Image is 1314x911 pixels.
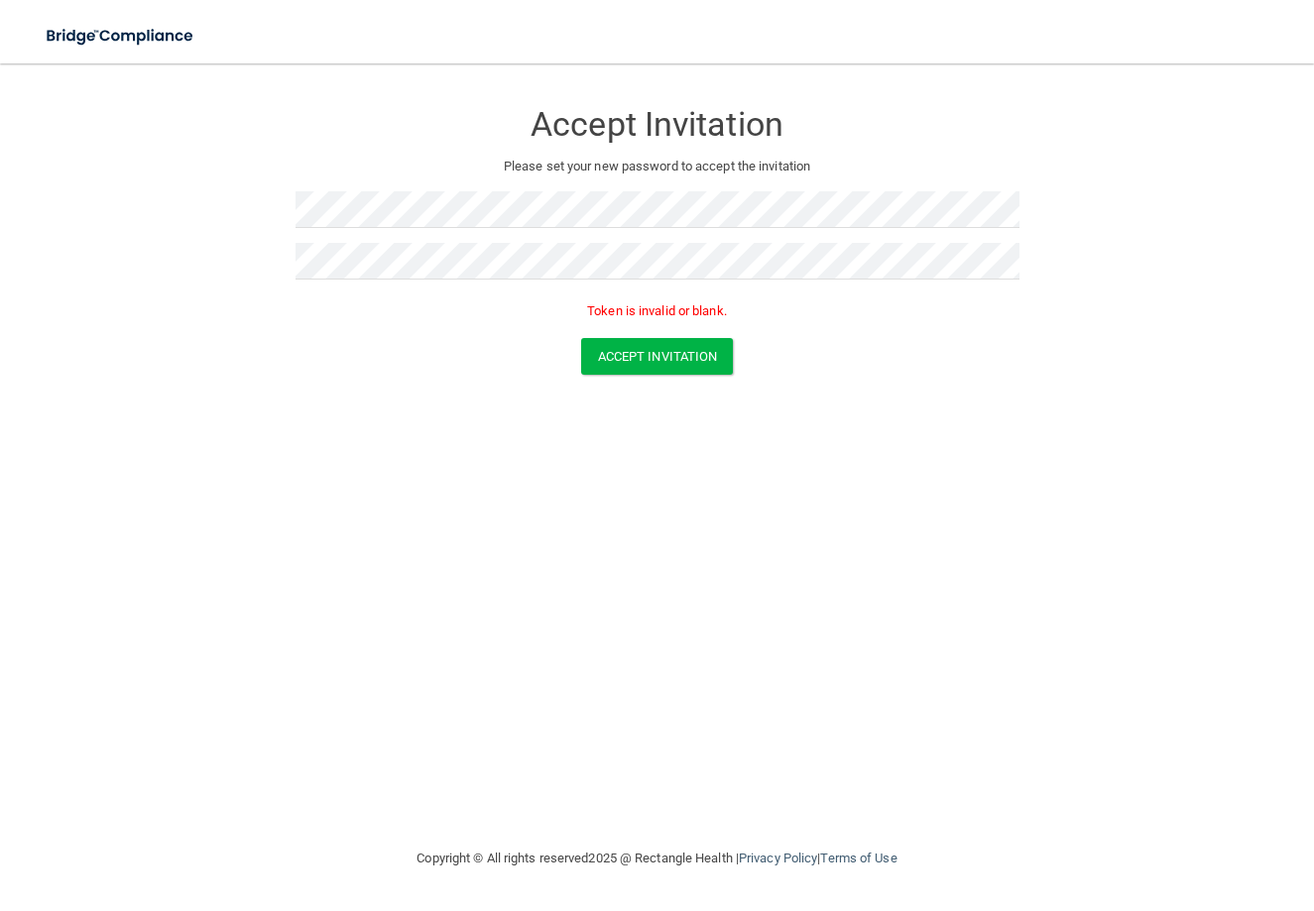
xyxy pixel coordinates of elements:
[739,851,817,865] a: Privacy Policy
[581,338,734,375] button: Accept Invitation
[296,827,1019,890] div: Copyright © All rights reserved 2025 @ Rectangle Health | |
[820,851,896,865] a: Terms of Use
[30,16,212,57] img: bridge_compliance_login_screen.278c3ca4.svg
[296,299,1019,323] p: Token is invalid or blank.
[296,106,1019,143] h3: Accept Invitation
[310,155,1005,178] p: Please set your new password to accept the invitation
